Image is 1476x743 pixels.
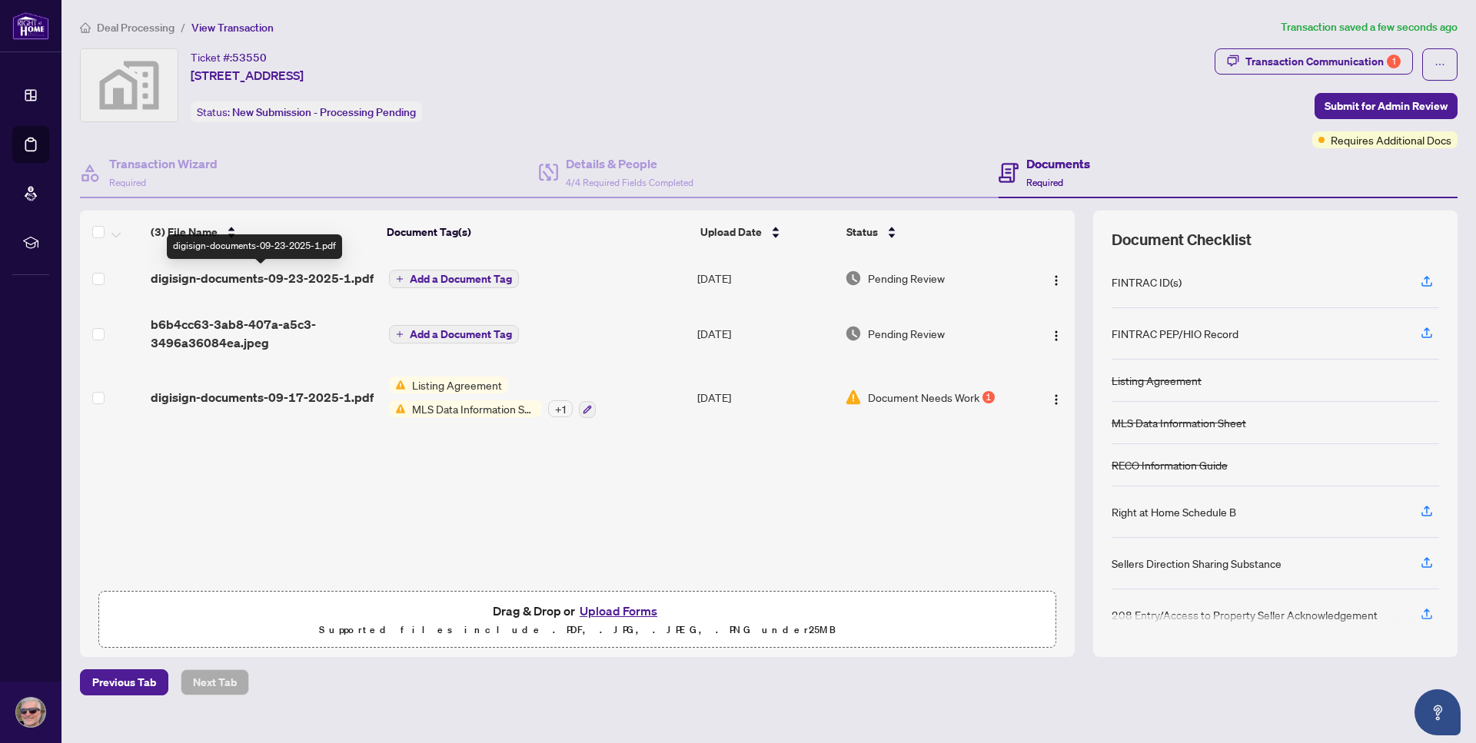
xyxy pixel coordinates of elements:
img: Profile Icon [16,698,45,727]
div: Status: [191,101,422,122]
div: Right at Home Schedule B [1112,503,1236,520]
button: Logo [1044,385,1069,410]
span: Previous Tab [92,670,156,695]
img: Logo [1050,274,1062,287]
span: Drag & Drop orUpload FormsSupported files include .PDF, .JPG, .JPEG, .PNG under25MB [99,592,1055,648]
button: Add a Document Tag [389,269,519,289]
span: Status [846,224,878,240]
span: Document Checklist [1112,229,1252,250]
div: Transaction Communication [1245,49,1401,74]
span: MLS Data Information Sheet [406,400,542,417]
span: home [80,22,91,33]
div: FINTRAC PEP/HIO Record [1112,325,1238,342]
div: Listing Agreement [1112,372,1202,389]
button: Previous Tab [80,669,168,695]
div: MLS Data Information Sheet [1112,414,1246,431]
th: Upload Date [694,211,840,254]
button: Transaction Communication1 [1215,48,1413,75]
img: Document Status [845,389,862,406]
img: Status Icon [389,376,406,393]
button: Add a Document Tag [389,270,519,288]
div: RECO Information Guide [1112,456,1228,473]
span: Pending Review [868,270,945,287]
img: Document Status [845,270,862,287]
span: Upload Date [700,224,762,240]
span: plus [396,330,404,338]
td: [DATE] [691,364,838,430]
img: Status Icon [389,400,406,417]
div: 1 [1387,55,1401,68]
button: Submit for Admin Review [1315,93,1458,119]
th: (3) File Name [145,211,381,254]
span: digisign-documents-09-17-2025-1.pdf [151,388,374,406]
button: Upload Forms [575,601,662,621]
img: svg%3e [81,49,178,121]
span: 53550 [232,51,267,65]
div: Ticket #: [191,48,267,66]
button: Add a Document Tag [389,324,519,344]
th: Status [840,211,1023,254]
span: plus [396,275,404,283]
span: Document Needs Work [868,389,979,406]
span: Pending Review [868,325,945,342]
span: [STREET_ADDRESS] [191,66,304,85]
p: Supported files include .PDF, .JPG, .JPEG, .PNG under 25 MB [108,621,1046,639]
th: Document Tag(s) [381,211,694,254]
span: Submit for Admin Review [1325,94,1448,118]
img: Document Status [845,325,862,342]
span: digisign-documents-09-23-2025-1.pdf [151,269,374,287]
button: Logo [1044,321,1069,346]
div: digisign-documents-09-23-2025-1.pdf [167,234,342,259]
span: Listing Agreement [406,376,508,393]
span: Required [1026,177,1063,188]
button: Open asap [1414,689,1461,735]
img: Logo [1050,330,1062,342]
span: 4/4 Required Fields Completed [566,177,693,188]
li: / [181,18,185,36]
img: logo [12,12,49,40]
td: [DATE] [691,303,838,364]
span: Deal Processing [97,21,175,35]
button: Add a Document Tag [389,325,519,343]
h4: Documents [1026,154,1090,173]
div: 1 [982,391,995,403]
span: Add a Document Tag [410,274,512,284]
span: View Transaction [191,21,274,35]
h4: Details & People [566,154,693,173]
span: New Submission - Processing Pending [232,105,416,119]
div: + 1 [548,400,573,417]
span: Requires Additional Docs [1331,131,1451,148]
td: [DATE] [691,254,838,303]
span: (3) File Name [151,224,218,240]
img: Logo [1050,393,1062,406]
span: Drag & Drop or [493,601,662,621]
span: Required [109,177,146,188]
div: 208 Entry/Access to Property Seller Acknowledgement [1112,606,1378,623]
h4: Transaction Wizard [109,154,218,173]
button: Next Tab [181,669,249,695]
span: ellipsis [1434,59,1445,70]
span: b6b4cc63-3ab8-407a-a5c3-3496a36084ea.jpeg [151,315,377,352]
article: Transaction saved a few seconds ago [1281,18,1458,36]
div: FINTRAC ID(s) [1112,274,1182,290]
div: Sellers Direction Sharing Substance [1112,555,1282,572]
button: Logo [1044,266,1069,290]
button: Status IconListing AgreementStatus IconMLS Data Information Sheet+1 [389,376,596,418]
span: Add a Document Tag [410,329,512,340]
